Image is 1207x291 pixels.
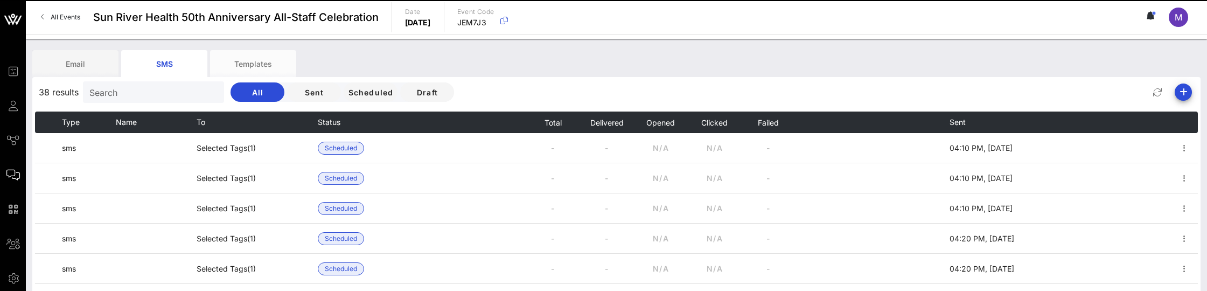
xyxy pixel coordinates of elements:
[590,112,624,133] button: Delivered
[580,112,633,133] th: Delivered
[239,88,276,97] span: All
[325,263,357,275] span: Scheduled
[34,9,87,26] a: All Events
[950,112,1017,133] th: Sent
[39,86,79,99] span: 38 results
[950,264,1014,273] span: 04:20 PM, [DATE]
[197,163,318,193] td: Selected Tags (1)
[757,112,779,133] button: Failed
[701,118,728,127] span: Clicked
[325,233,357,245] span: Scheduled
[344,82,397,102] button: Scheduled
[757,118,779,127] span: Failed
[62,133,116,163] td: sms
[544,118,562,127] span: Total
[93,9,379,25] span: Sun River Health 50th Anniversary All-Staff Celebration
[687,112,741,133] th: Clicked
[701,112,728,133] button: Clicked
[32,50,118,77] div: Email
[526,112,580,133] th: Total
[950,174,1013,183] span: 04:10 PM, [DATE]
[197,224,318,254] td: Selected Tags (1)
[62,224,116,254] td: sms
[62,163,116,193] td: sms
[325,172,357,184] span: Scheduled
[51,13,80,21] span: All Events
[1169,8,1188,27] div: M
[210,50,296,77] div: Templates
[116,112,197,133] th: Name
[62,254,116,284] td: sms
[646,112,675,133] button: Opened
[231,82,284,102] button: All
[457,17,494,28] p: JEM7J3
[197,117,205,127] span: To
[318,112,372,133] th: Status
[405,6,431,17] p: Date
[544,112,562,133] button: Total
[318,117,340,127] span: Status
[325,203,357,214] span: Scheduled
[197,193,318,224] td: Selected Tags (1)
[590,118,624,127] span: Delivered
[409,88,445,97] span: Draft
[197,133,318,163] td: Selected Tags (1)
[950,234,1014,243] span: 04:20 PM, [DATE]
[457,6,494,17] p: Event Code
[287,82,341,102] button: Sent
[950,204,1013,213] span: 04:10 PM, [DATE]
[1175,12,1182,23] span: M
[405,17,431,28] p: [DATE]
[62,117,80,127] span: Type
[325,142,357,154] span: Scheduled
[121,50,207,77] div: SMS
[400,82,454,102] button: Draft
[62,112,116,133] th: Type
[950,143,1013,153] span: 04:10 PM, [DATE]
[116,117,137,127] span: Name
[347,88,393,97] span: Scheduled
[62,193,116,224] td: sms
[296,88,332,97] span: Sent
[741,112,795,133] th: Failed
[633,112,687,133] th: Opened
[197,112,318,133] th: To
[646,118,675,127] span: Opened
[197,254,318,284] td: Selected Tags (1)
[950,117,966,127] span: Sent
